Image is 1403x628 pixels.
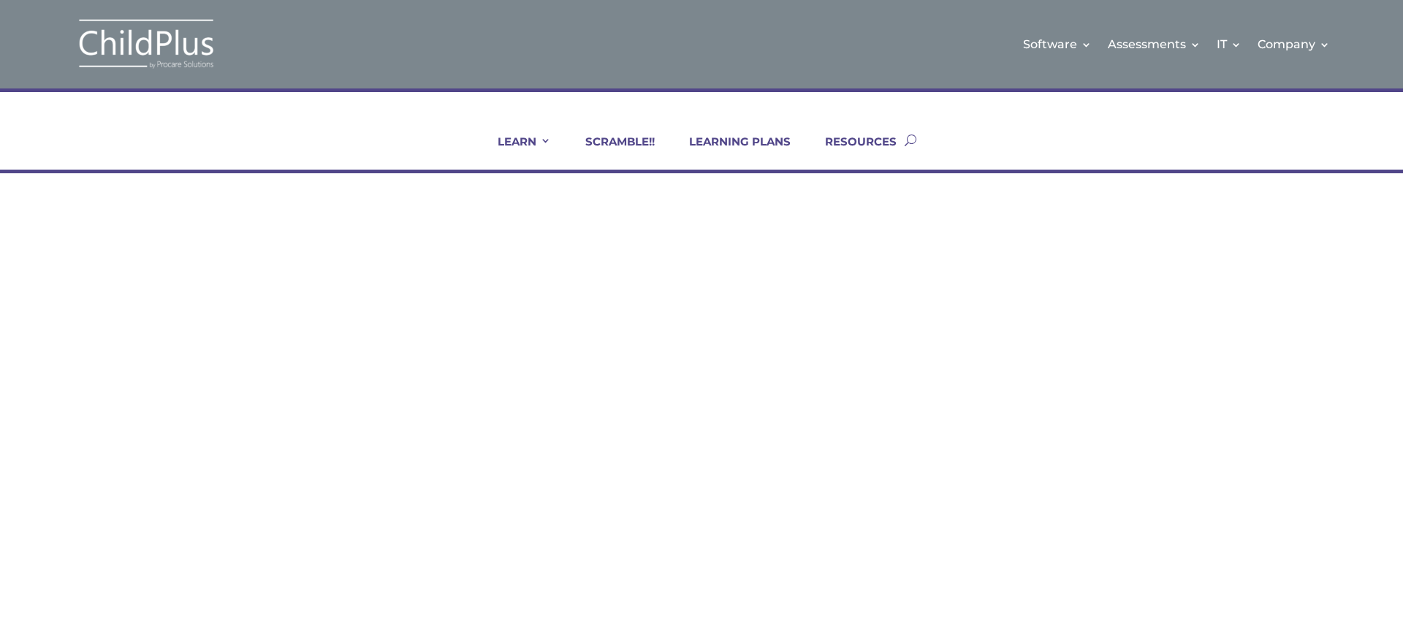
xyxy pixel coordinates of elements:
[479,135,551,170] a: LEARN
[567,135,655,170] a: SCRAMBLE!!
[1023,15,1092,74] a: Software
[1217,15,1242,74] a: IT
[1258,15,1330,74] a: Company
[1108,15,1201,74] a: Assessments
[671,135,791,170] a: LEARNING PLANS
[807,135,897,170] a: RESOURCES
